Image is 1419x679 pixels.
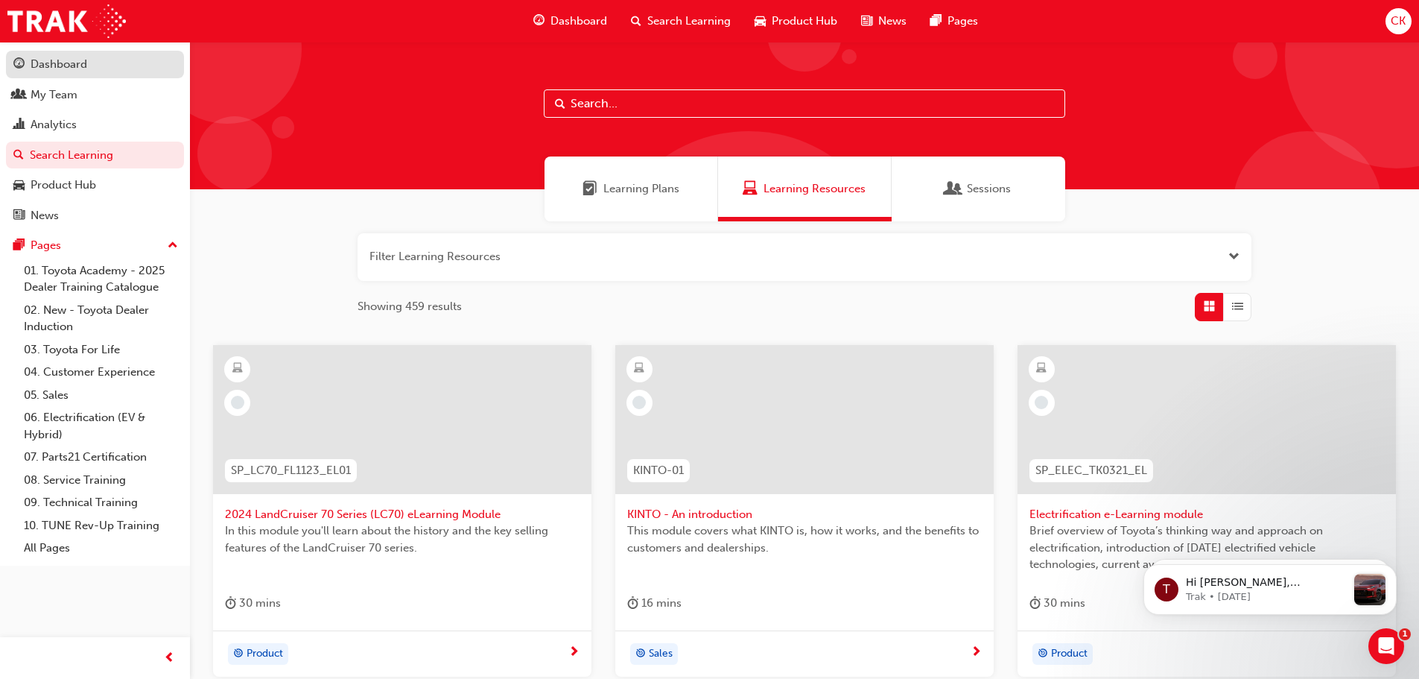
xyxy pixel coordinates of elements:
[18,361,184,384] a: 04. Customer Experience
[718,157,892,221] a: Learning ResourcesLearning Resources
[1036,359,1047,379] span: learningResourceType_ELEARNING-icon
[627,594,638,613] span: duration-icon
[18,259,184,299] a: 01. Toyota Academy - 2025 Dealer Training Catalogue
[1029,522,1384,573] span: Brief overview of Toyota’s thinking way and approach on electrification, introduction of [DATE] e...
[231,462,351,479] span: SP_LC70_FL1123_EL01
[582,180,597,198] span: Learning Plans
[6,232,184,259] button: Pages
[1232,298,1243,315] span: List
[18,406,184,446] a: 06. Electrification (EV & Hybrid)
[231,396,244,409] span: learningRecordVerb_NONE-icon
[635,645,646,664] span: target-icon
[918,6,990,37] a: pages-iconPages
[6,81,184,109] a: My Team
[168,236,178,256] span: up-icon
[6,202,184,230] a: News
[1035,396,1048,409] span: learningRecordVerb_NONE-icon
[521,6,619,37] a: guage-iconDashboard
[619,6,743,37] a: search-iconSearch Learning
[13,119,25,132] span: chart-icon
[631,12,641,31] span: search-icon
[615,345,994,678] a: KINTO-01KINTO - An introductionThis module covers what KINTO is, how it works, and the benefits t...
[555,95,565,113] span: Search
[971,646,982,660] span: next-icon
[6,51,184,78] a: Dashboard
[225,506,580,523] span: 2024 LandCruiser 70 Series (LC70) eLearning Module
[18,469,184,492] a: 08. Service Training
[743,6,849,37] a: car-iconProduct Hub
[568,646,580,660] span: next-icon
[1029,594,1041,613] span: duration-icon
[6,48,184,232] button: DashboardMy TeamAnalyticsSearch LearningProduct HubNews
[13,89,25,102] span: people-icon
[1391,13,1406,30] span: CK
[18,299,184,338] a: 02. New - Toyota Dealer Induction
[13,149,24,162] span: search-icon
[545,157,718,221] a: Learning PlansLearning Plans
[544,89,1065,118] input: Search...
[18,384,184,407] a: 05. Sales
[18,514,184,537] a: 10. TUNE Rev-Up Training
[755,12,766,31] span: car-icon
[878,13,907,30] span: News
[1051,645,1088,663] span: Product
[18,338,184,361] a: 03. Toyota For Life
[1018,345,1396,678] a: SP_ELEC_TK0321_ELElectrification e-Learning moduleBrief overview of Toyota’s thinking way and app...
[1029,594,1085,613] div: 30 mins
[13,209,25,223] span: news-icon
[772,13,837,30] span: Product Hub
[232,359,243,379] span: learningResourceType_ELEARNING-icon
[6,171,184,199] a: Product Hub
[627,506,982,523] span: KINTO - An introduction
[946,180,961,198] span: Sessions
[225,522,580,556] span: In this module you'll learn about the history and the key selling features of the LandCruiser 70 ...
[31,116,77,133] div: Analytics
[849,6,918,37] a: news-iconNews
[764,180,866,198] span: Learning Resources
[647,13,731,30] span: Search Learning
[967,180,1011,198] span: Sessions
[627,522,982,556] span: This module covers what KINTO is, how it works, and the benefits to customers and dealerships.
[6,142,184,169] a: Search Learning
[31,207,59,224] div: News
[13,58,25,72] span: guage-icon
[892,157,1065,221] a: SessionsSessions
[18,446,184,469] a: 07. Parts21 Certification
[861,12,872,31] span: news-icon
[1385,8,1412,34] button: CK
[358,298,462,315] span: Showing 459 results
[634,359,644,379] span: learningResourceType_ELEARNING-icon
[1399,628,1411,640] span: 1
[1035,462,1147,479] span: SP_ELEC_TK0321_EL
[164,649,175,668] span: prev-icon
[533,12,545,31] span: guage-icon
[632,396,646,409] span: learningRecordVerb_NONE-icon
[550,13,607,30] span: Dashboard
[31,237,61,254] div: Pages
[1204,298,1215,315] span: Grid
[31,56,87,73] div: Dashboard
[213,345,591,678] a: SP_LC70_FL1123_EL012024 LandCruiser 70 Series (LC70) eLearning ModuleIn this module you'll learn ...
[233,645,244,664] span: target-icon
[225,594,281,613] div: 30 mins
[947,13,978,30] span: Pages
[649,645,673,663] span: Sales
[7,4,126,38] img: Trak
[6,111,184,139] a: Analytics
[1121,534,1419,639] iframe: Intercom notifications message
[627,594,682,613] div: 16 mins
[930,12,942,31] span: pages-icon
[18,537,184,560] a: All Pages
[13,179,25,192] span: car-icon
[1228,248,1239,265] button: Open the filter
[603,180,679,198] span: Learning Plans
[225,594,236,613] span: duration-icon
[31,86,77,104] div: My Team
[1368,628,1404,664] iframe: Intercom live chat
